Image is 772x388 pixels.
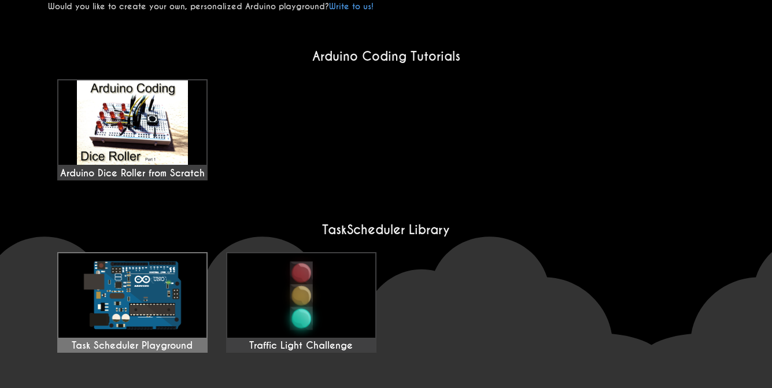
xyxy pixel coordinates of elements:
[58,340,206,352] div: Task Scheduler Playground
[227,340,375,352] div: Traffic Light Challenge
[57,252,208,353] a: Task Scheduler Playground
[58,253,206,338] img: Task Scheduler Playground
[227,253,375,338] img: Traffic Light Challenge
[48,1,725,12] p: Would you like to create your own, personalized Arduino playground?
[48,222,725,238] h2: TaskScheduler Library
[58,80,206,179] div: Arduino Dice Roller from Scratch
[329,1,374,12] a: Write to us!
[48,49,725,64] h2: Arduino Coding Tutorials
[57,79,208,180] a: Arduino Dice Roller from Scratch
[226,252,376,353] a: Traffic Light Challenge
[58,80,206,165] img: maxresdefault.jpg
